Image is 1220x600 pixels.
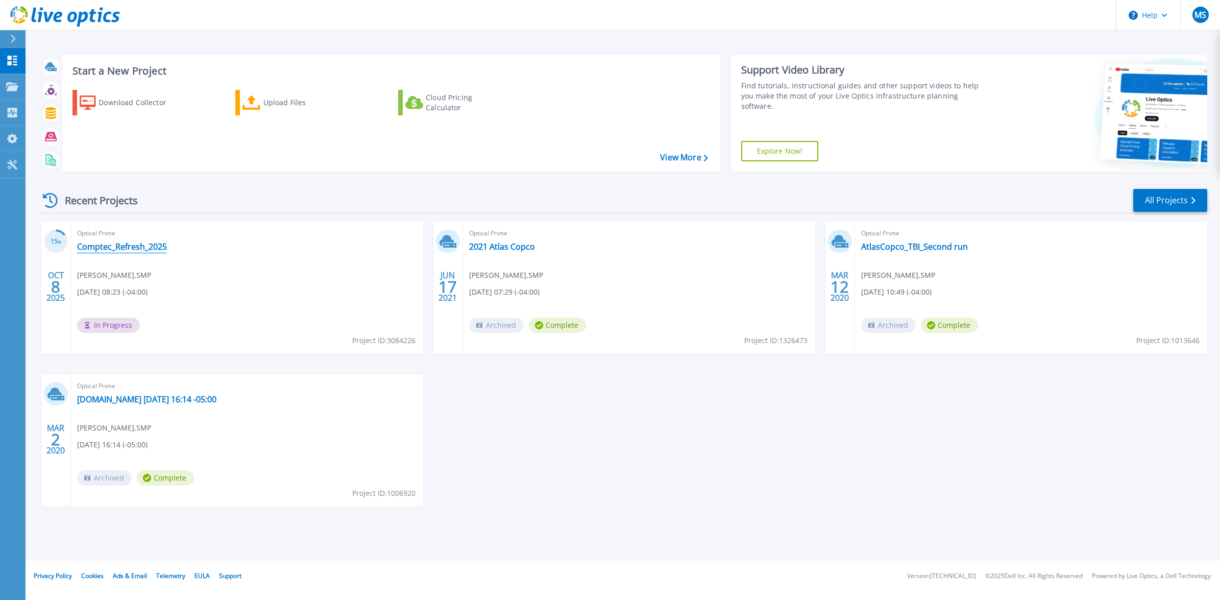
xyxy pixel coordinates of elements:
span: Archived [77,470,132,486]
div: Find tutorials, instructional guides and other support videos to help you make the most of your L... [741,81,987,111]
a: Download Collector [72,90,186,115]
li: © 2025 Dell Inc. All Rights Reserved [985,573,1083,580]
div: Cloud Pricing Calculator [426,92,507,113]
span: [DATE] 08:23 (-04:00) [77,286,148,298]
span: Optical Prime [77,380,417,392]
div: MAR 2020 [46,421,65,458]
a: Comptec_Refresh_2025 [77,242,167,252]
span: [PERSON_NAME] , SMP [77,422,151,434]
span: Project ID: 1013646 [1136,335,1200,346]
span: Project ID: 1006920 [352,488,416,499]
span: [DATE] 07:29 (-04:00) [469,286,540,298]
div: MAR 2020 [830,268,849,305]
a: View More [660,153,707,162]
span: Archived [861,318,916,333]
a: Explore Now! [741,141,819,161]
span: 8 [51,282,60,291]
span: 17 [438,282,457,291]
li: Version: [TECHNICAL_ID] [907,573,976,580]
a: Cloud Pricing Calculator [398,90,512,115]
a: Upload Files [235,90,349,115]
h3: 15 [44,236,68,248]
div: OCT 2025 [46,268,65,305]
div: Download Collector [99,92,180,113]
span: Complete [529,318,586,333]
span: 2 [51,435,60,444]
h3: Start a New Project [72,65,707,77]
span: [DATE] 10:49 (-04:00) [861,286,932,298]
span: Optical Prime [77,228,417,239]
a: Ads & Email [113,571,147,580]
div: Recent Projects [39,188,152,213]
span: Optical Prime [469,228,809,239]
a: AtlasCopco_TBI_Second run [861,242,968,252]
span: Archived [469,318,524,333]
div: Support Video Library [741,63,987,77]
a: Support [219,571,241,580]
span: 12 [831,282,849,291]
span: Complete [921,318,978,333]
a: 2021 Atlas Copco [469,242,535,252]
div: Upload Files [263,92,345,113]
a: Telemetry [156,571,185,580]
span: Optical Prime [861,228,1201,239]
span: MS [1194,11,1206,19]
a: All Projects [1133,189,1207,212]
span: [DATE] 16:14 (-05:00) [77,439,148,450]
span: Project ID: 1326473 [744,335,808,346]
span: [PERSON_NAME] , SMP [469,270,543,281]
a: Cookies [81,571,104,580]
span: [PERSON_NAME] , SMP [861,270,935,281]
span: Complete [137,470,194,486]
span: Project ID: 3084226 [352,335,416,346]
a: EULA [194,571,210,580]
span: In Progress [77,318,140,333]
a: [DOMAIN_NAME] [DATE] 16:14 -05:00 [77,394,216,404]
a: Privacy Policy [34,571,72,580]
span: [PERSON_NAME] , SMP [77,270,151,281]
div: JUN 2021 [438,268,457,305]
span: % [58,239,61,245]
li: Powered by Live Optics, a Dell Technology [1092,573,1211,580]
